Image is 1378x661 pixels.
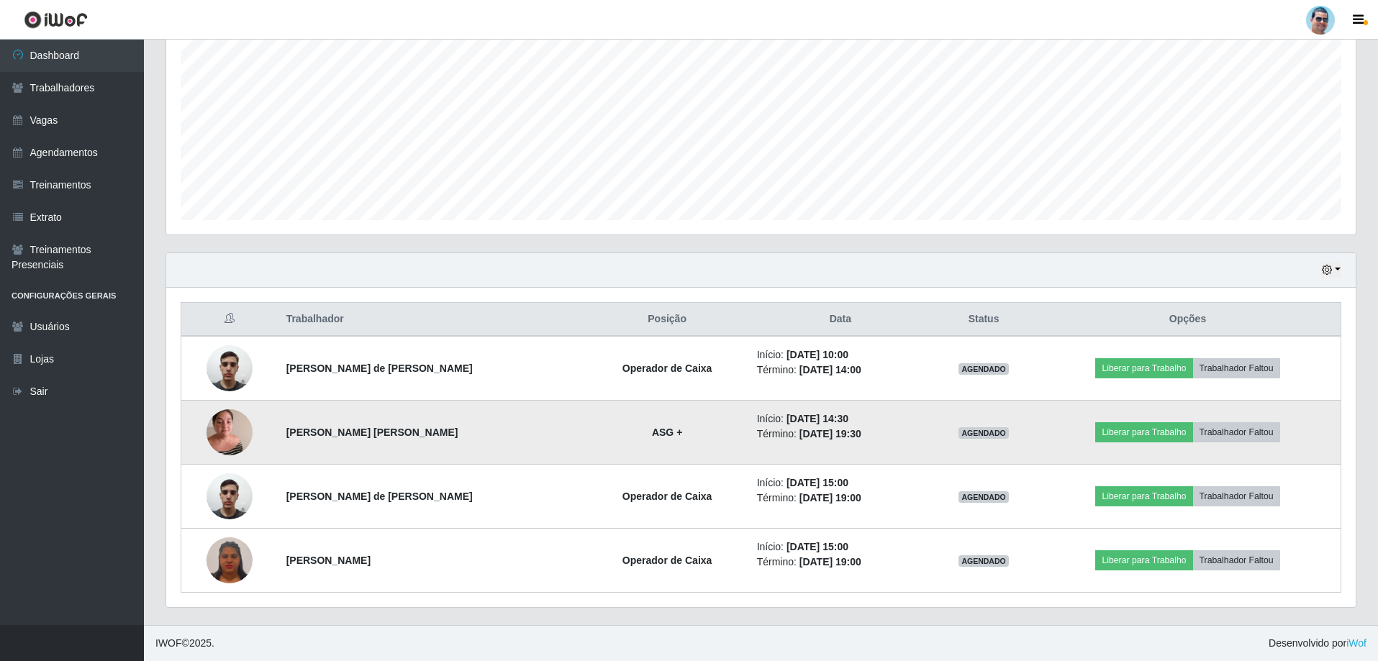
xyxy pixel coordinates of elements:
strong: Operador de Caixa [622,363,712,374]
button: Trabalhador Faltou [1193,422,1280,442]
li: Início: [757,475,924,491]
th: Data [748,303,933,337]
span: IWOF [155,637,182,649]
span: AGENDADO [958,427,1009,439]
button: Trabalhador Faltou [1193,550,1280,570]
time: [DATE] 19:00 [799,556,861,567]
strong: Operador de Caixa [622,555,712,566]
span: AGENDADO [958,363,1009,375]
img: 1699551411830.jpeg [207,337,253,398]
time: [DATE] 10:00 [787,349,848,360]
th: Opções [1035,303,1341,337]
strong: ASG + [652,427,682,438]
li: Início: [757,347,924,363]
time: [DATE] 14:30 [787,413,848,424]
strong: [PERSON_NAME] de [PERSON_NAME] [286,491,473,502]
button: Liberar para Trabalho [1095,422,1192,442]
th: Trabalhador [278,303,586,337]
span: AGENDADO [958,491,1009,503]
span: © 2025 . [155,636,214,651]
time: [DATE] 15:00 [787,541,848,552]
time: [DATE] 19:00 [799,492,861,503]
button: Liberar para Trabalho [1095,550,1192,570]
li: Término: [757,427,924,442]
li: Término: [757,555,924,570]
img: 1721497509974.jpeg [207,401,253,462]
a: iWof [1346,637,1366,649]
button: Trabalhador Faltou [1193,486,1280,506]
li: Término: [757,363,924,378]
th: Posição [586,303,748,337]
li: Início: [757,539,924,555]
span: Desenvolvido por [1269,636,1366,651]
button: Liberar para Trabalho [1095,358,1192,378]
time: [DATE] 19:30 [799,428,861,439]
li: Término: [757,491,924,506]
li: Início: [757,411,924,427]
time: [DATE] 15:00 [787,477,848,488]
strong: [PERSON_NAME] [PERSON_NAME] [286,427,458,438]
strong: [PERSON_NAME] [286,555,371,566]
button: Trabalhador Faltou [1193,358,1280,378]
img: CoreUI Logo [24,11,88,29]
strong: Operador de Caixa [622,491,712,502]
span: AGENDADO [958,555,1009,567]
th: Status [933,303,1035,337]
img: 1699551411830.jpeg [207,465,253,526]
strong: [PERSON_NAME] de [PERSON_NAME] [286,363,473,374]
img: 1752886707341.jpeg [207,535,253,585]
time: [DATE] 14:00 [799,364,861,375]
button: Liberar para Trabalho [1095,486,1192,506]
